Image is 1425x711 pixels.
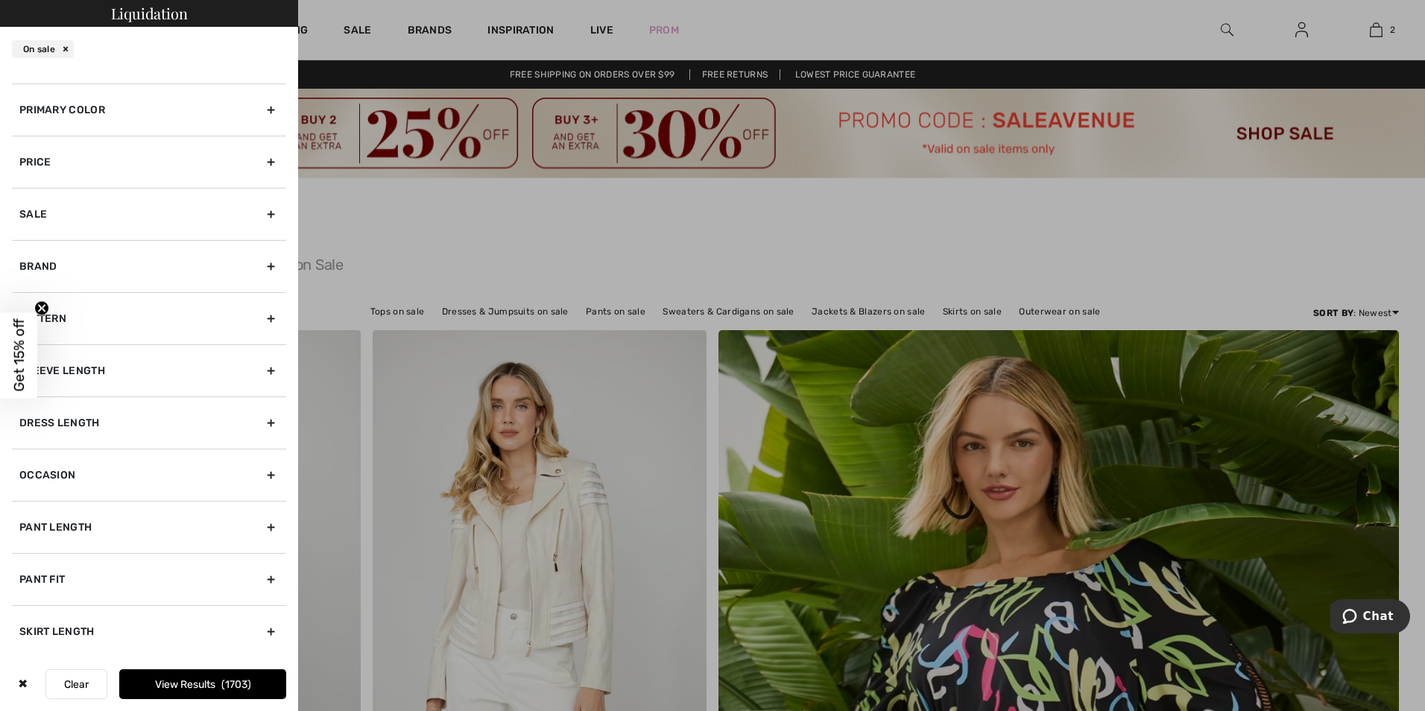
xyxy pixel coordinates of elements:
button: Clear [45,669,107,699]
div: Skirt Length [12,605,286,657]
div: Occasion [12,449,286,501]
div: Primary Color [12,83,286,136]
button: View Results1703 [119,669,286,699]
div: Pant Fit [12,553,286,605]
div: Pattern [12,292,286,344]
div: Pant Length [12,501,286,553]
iframe: Opens a widget where you can chat to one of our agents [1330,599,1410,636]
span: Get 15% off [10,319,28,392]
div: ✖ [12,669,34,699]
div: Sleeve length [12,344,286,396]
div: Sale [12,188,286,240]
div: Dress Length [12,396,286,449]
div: Brand [12,240,286,292]
div: Price [12,136,286,188]
button: Close teaser [34,301,49,316]
div: On sale [12,40,74,58]
span: 1703 [221,678,251,691]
